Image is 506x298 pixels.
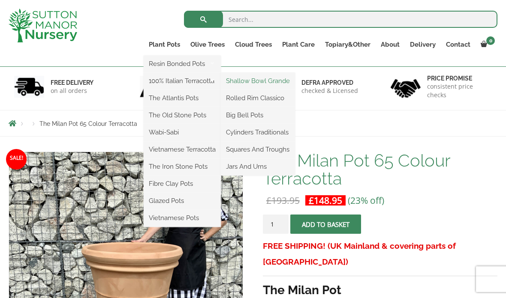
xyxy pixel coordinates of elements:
[221,109,295,122] a: Big Bell Pots
[144,126,221,139] a: Wabi-Sabi
[476,39,497,51] a: 0
[263,238,497,270] h3: FREE SHIPPING! (UK Mainland & covering parts of [GEOGRAPHIC_DATA])
[301,86,358,95] p: checked & Licensed
[348,194,384,206] span: (23% off)
[221,160,295,173] a: Jars And Urns
[277,39,320,51] a: Plant Care
[309,194,342,206] bdi: 148.95
[6,149,27,170] span: Sale!
[486,36,495,45] span: 0
[441,39,476,51] a: Contact
[144,143,221,156] a: Vietnamese Terracotta
[221,92,295,104] a: Rolled Rim Classico
[144,74,221,87] a: 100% Italian Terracotta
[301,79,358,86] h6: Defra approved
[144,160,221,173] a: The Iron Stone Pots
[221,126,295,139] a: Cylinders Traditionals
[184,11,497,28] input: Search...
[14,76,44,98] img: 1.jpg
[144,177,221,190] a: Fibre Clay Pots
[263,152,497,188] h1: The Milan Pot 65 Colour Terracotta
[263,283,341,297] strong: The Milan Pot
[391,74,421,100] img: 4.jpg
[9,120,497,127] nav: Breadcrumbs
[221,143,295,156] a: Squares And Troughs
[144,57,221,70] a: Resin Bonded Pots
[376,39,405,51] a: About
[427,82,492,99] p: consistent price checks
[221,74,295,87] a: Shallow Bowl Grande
[405,39,441,51] a: Delivery
[144,92,221,104] a: The Atlantis Pots
[144,109,221,122] a: The Old Stone Pots
[266,194,271,206] span: £
[266,194,300,206] bdi: 193.95
[309,194,314,206] span: £
[427,74,492,82] h6: Price promise
[144,194,221,207] a: Glazed Pots
[144,212,221,224] a: Vietnamese Pots
[290,215,361,234] button: Add to basket
[144,39,185,51] a: Plant Pots
[230,39,277,51] a: Cloud Trees
[185,39,230,51] a: Olive Trees
[39,120,137,127] span: The Milan Pot 65 Colour Terracotta
[320,39,376,51] a: Topiary&Other
[9,9,77,42] img: logo
[263,215,289,234] input: Product quantity
[51,86,93,95] p: on all orders
[51,79,93,86] h6: FREE DELIVERY
[140,76,170,98] img: 2.jpg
